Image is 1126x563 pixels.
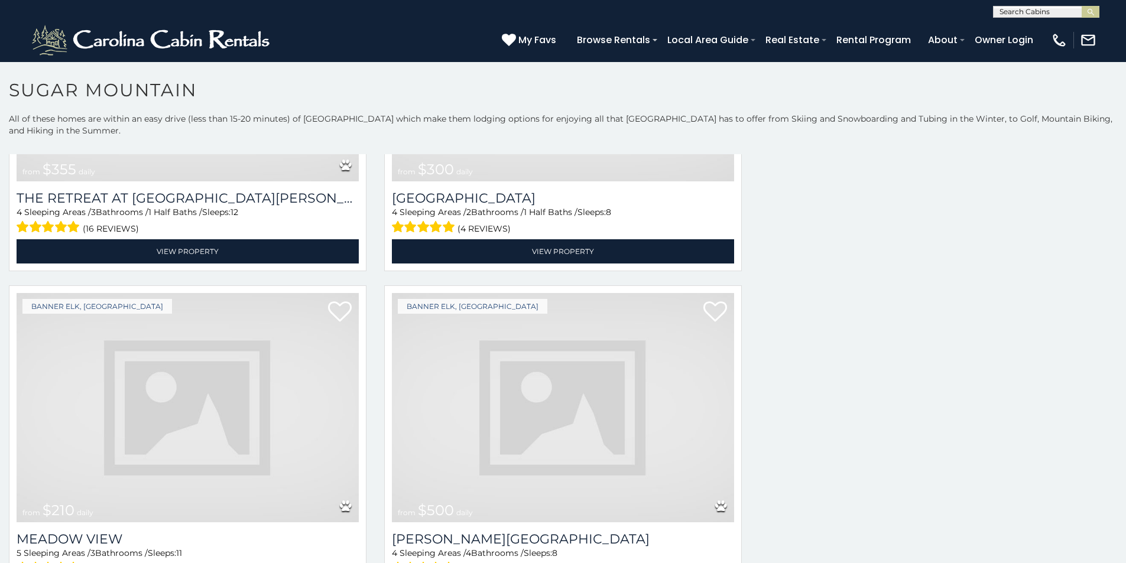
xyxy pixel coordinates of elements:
span: $210 [43,502,74,519]
h3: The Retreat at Mountain Meadows [17,190,359,206]
span: daily [456,167,473,176]
span: 11 [176,548,182,558]
span: from [22,508,40,517]
a: My Favs [502,32,559,48]
span: 8 [606,207,611,217]
span: daily [79,167,95,176]
a: [GEOGRAPHIC_DATA] [392,190,734,206]
a: from $210 daily [17,293,359,522]
span: 1 Half Baths / [524,207,577,217]
span: from [398,167,416,176]
a: Banner Elk, [GEOGRAPHIC_DATA] [398,299,547,314]
span: 12 [231,207,238,217]
span: from [22,167,40,176]
a: [PERSON_NAME][GEOGRAPHIC_DATA] [392,531,734,547]
span: daily [456,508,473,517]
a: Real Estate [760,30,825,50]
span: 1 Half Baths / [148,207,202,217]
h3: Misty Mountain Manor [392,531,734,547]
a: Owner Login [969,30,1039,50]
span: My Favs [518,32,556,47]
div: Sleeping Areas / Bathrooms / Sleeps: [17,206,359,236]
img: mail-regular-white.png [1080,32,1096,48]
span: $500 [418,502,454,519]
span: 4 [392,548,397,558]
a: Rental Program [830,30,917,50]
span: 3 [91,207,96,217]
span: daily [77,508,93,517]
a: Browse Rentals [571,30,656,50]
a: from $500 daily [392,293,734,522]
span: 5 [17,548,21,558]
span: 4 [392,207,397,217]
span: 4 [466,548,471,558]
a: Local Area Guide [661,30,754,50]
span: (4 reviews) [457,221,511,236]
img: White-1-2.png [30,22,275,58]
div: Sleeping Areas / Bathrooms / Sleeps: [392,206,734,236]
a: Meadow View [17,531,359,547]
span: $355 [43,161,76,178]
span: 4 [17,207,22,217]
span: 8 [552,548,557,558]
img: phone-regular-white.png [1051,32,1067,48]
h3: Highland House [392,190,734,206]
a: The Retreat at [GEOGRAPHIC_DATA][PERSON_NAME] [17,190,359,206]
a: View Property [17,239,359,263]
img: dummy-image.jpg [17,293,359,522]
a: About [922,30,963,50]
a: Banner Elk, [GEOGRAPHIC_DATA] [22,299,172,314]
a: View Property [392,239,734,263]
span: from [398,508,416,517]
span: 2 [466,207,471,217]
span: $300 [418,161,454,178]
span: 3 [90,548,95,558]
img: dummy-image.jpg [392,293,734,522]
span: (16 reviews) [83,221,139,236]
